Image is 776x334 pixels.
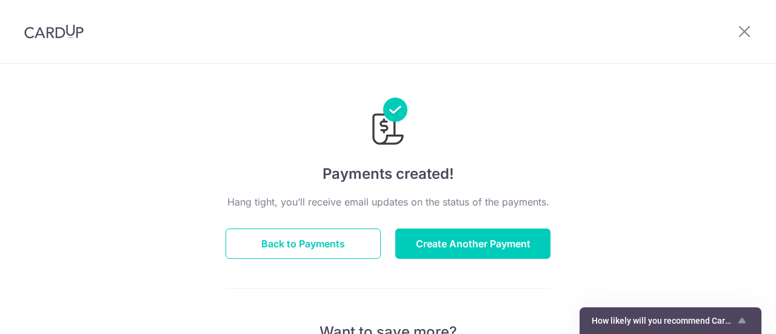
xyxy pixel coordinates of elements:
img: Payments [369,98,407,149]
img: CardUp [24,24,84,39]
button: Show survey - How likely will you recommend CardUp to a friend? [592,313,749,328]
p: Hang tight, you’ll receive email updates on the status of the payments. [226,195,550,209]
button: Back to Payments [226,229,381,259]
button: Create Another Payment [395,229,550,259]
h4: Payments created! [226,163,550,185]
span: How likely will you recommend CardUp to a friend? [592,316,735,326]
